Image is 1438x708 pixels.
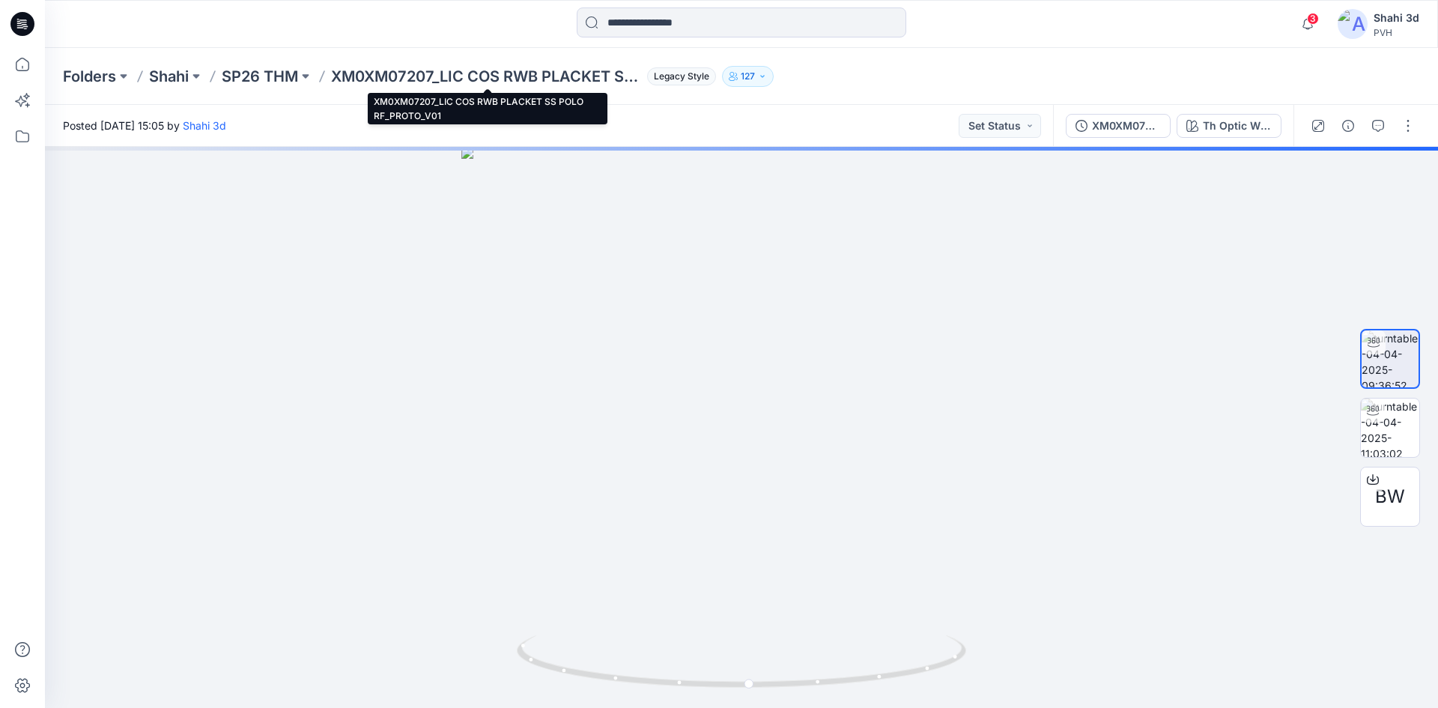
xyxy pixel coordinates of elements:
[647,67,716,85] span: Legacy Style
[1375,483,1405,510] span: BW
[641,66,716,87] button: Legacy Style
[63,118,226,133] span: Posted [DATE] 15:05 by
[1361,399,1419,457] img: turntable-04-04-2025-11:03:02
[1203,118,1272,134] div: Th Optic White - YCF
[222,66,298,87] a: SP26 THM
[722,66,774,87] button: 127
[1374,9,1419,27] div: Shahi 3d
[183,119,226,132] a: Shahi 3d
[1374,27,1419,38] div: PVH
[1336,114,1360,138] button: Details
[1338,9,1368,39] img: avatar
[149,66,189,87] a: Shahi
[1307,13,1319,25] span: 3
[1092,118,1161,134] div: XM0XM07207_LIC COS RWB PLACKET SS POLO RF_PROTO_V01
[1177,114,1281,138] button: Th Optic White - YCF
[331,66,641,87] p: XM0XM07207_LIC COS RWB PLACKET SS POLO RF_PROTO_V01
[1362,330,1419,387] img: turntable-04-04-2025-09:36:52
[741,68,755,85] p: 127
[1066,114,1171,138] button: XM0XM07207_LIC COS RWB PLACKET SS POLO RF_PROTO_V01
[63,66,116,87] a: Folders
